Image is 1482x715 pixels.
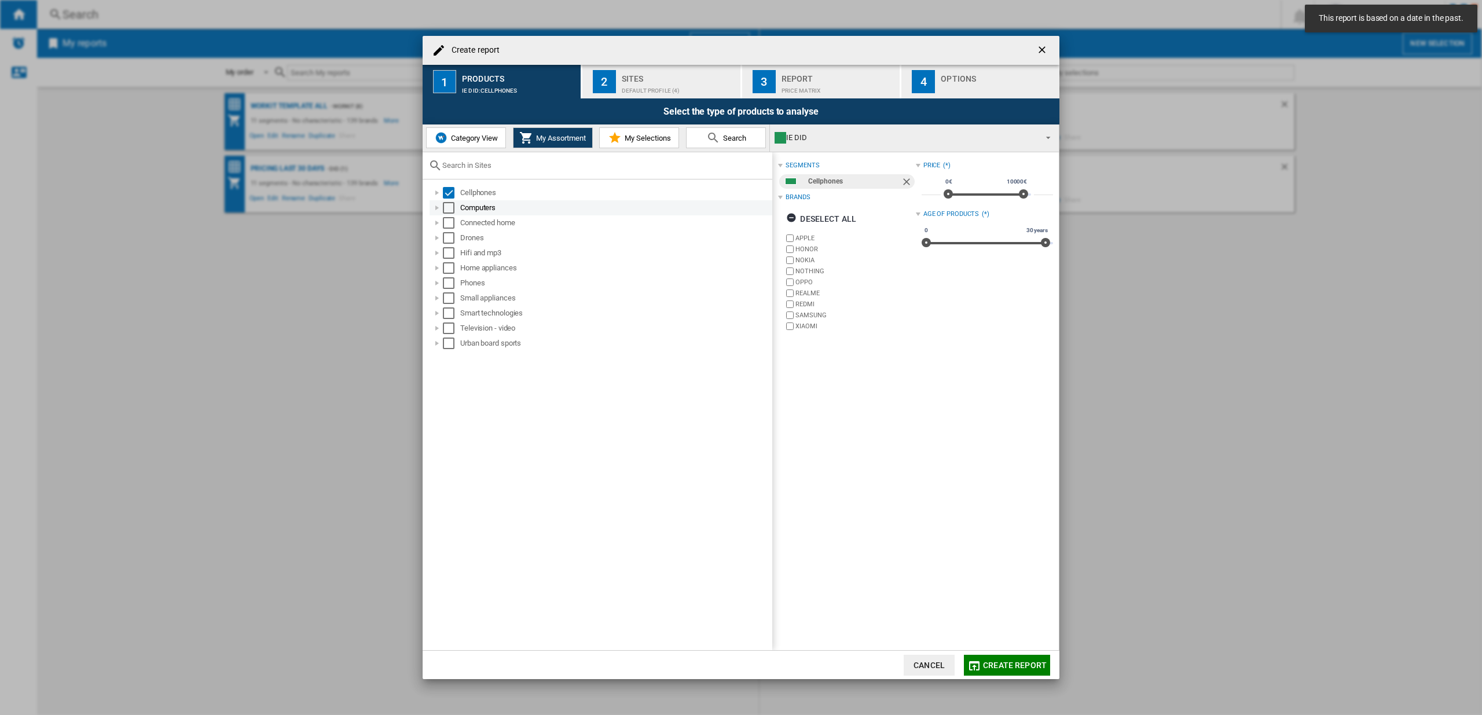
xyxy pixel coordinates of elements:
input: brand.name [786,322,794,330]
div: Phones [460,277,771,289]
button: 1 Products IE DID:Cellphones [423,65,582,98]
md-checkbox: Select [443,187,460,199]
div: Age of products [923,210,980,219]
h4: Create report [446,45,500,56]
input: brand.name [786,311,794,319]
ng-md-icon: getI18NText('BUTTONS.CLOSE_DIALOG') [1036,44,1050,58]
button: 2 Sites Default profile (4) [582,65,742,98]
label: XIAOMI [795,322,915,331]
md-checkbox: Select [443,202,460,214]
input: Search in Sites [442,161,766,170]
input: brand.name [786,245,794,253]
md-checkbox: Select [443,247,460,259]
span: 30 years [1025,226,1050,235]
button: My Assortment [513,127,593,148]
div: Report [782,69,896,82]
button: Deselect all [783,208,860,229]
label: NOTHING [795,267,915,276]
input: brand.name [786,289,794,297]
span: Create report [983,661,1047,670]
span: My Assortment [533,134,586,142]
div: Computers [460,202,771,214]
span: Category View [448,134,498,142]
md-checkbox: Select [443,338,460,349]
button: Create report [964,655,1050,676]
input: brand.name [786,278,794,286]
md-checkbox: Select [443,277,460,289]
div: Smart technologies [460,307,771,319]
div: Connected home [460,217,771,229]
div: Default profile (4) [622,82,736,94]
div: Brands [786,193,810,202]
md-checkbox: Select [443,262,460,274]
button: Search [686,127,766,148]
md-checkbox: Select [443,217,460,229]
div: Small appliances [460,292,771,304]
label: APPLE [795,234,915,243]
img: wiser-icon-blue.png [434,131,448,145]
div: Cellphones [808,174,900,189]
div: Price [923,161,941,170]
md-checkbox: Select [443,322,460,334]
input: brand.name [786,267,794,275]
button: 3 Report Price Matrix [742,65,901,98]
div: IE DID [775,130,1036,146]
div: Television - video [460,322,771,334]
md-checkbox: Select [443,292,460,304]
div: Sites [622,69,736,82]
div: IE DID:Cellphones [462,82,576,94]
input: brand.name [786,234,794,242]
input: brand.name [786,256,794,264]
label: REALME [795,289,915,298]
span: Search [720,134,746,142]
label: HONOR [795,245,915,254]
div: 3 [753,70,776,93]
button: Cancel [904,655,955,676]
span: My Selections [622,134,671,142]
div: 2 [593,70,616,93]
div: Deselect all [786,208,856,229]
label: REDMI [795,300,915,309]
span: 10000€ [1005,177,1029,186]
button: My Selections [599,127,679,148]
span: This report is based on a date in the past. [1315,13,1467,24]
button: getI18NText('BUTTONS.CLOSE_DIALOG') [1032,39,1055,62]
label: OPPO [795,278,915,287]
div: Hifi and mp3 [460,247,771,259]
div: Cellphones [460,187,771,199]
div: Price Matrix [782,82,896,94]
div: Select the type of products to analyse [423,98,1059,124]
button: Category View [426,127,506,148]
div: Home appliances [460,262,771,274]
label: SAMSUNG [795,311,915,320]
label: NOKIA [795,256,915,265]
md-checkbox: Select [443,307,460,319]
button: 4 Options [901,65,1059,98]
md-checkbox: Select [443,232,460,244]
div: segments [786,161,819,170]
ng-md-icon: Remove [901,176,915,190]
input: brand.name [786,300,794,308]
div: 4 [912,70,935,93]
span: 0 [923,226,930,235]
div: 1 [433,70,456,93]
div: Urban board sports [460,338,771,349]
div: Options [941,69,1055,82]
div: Drones [460,232,771,244]
span: 0€ [944,177,954,186]
div: Products [462,69,576,82]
